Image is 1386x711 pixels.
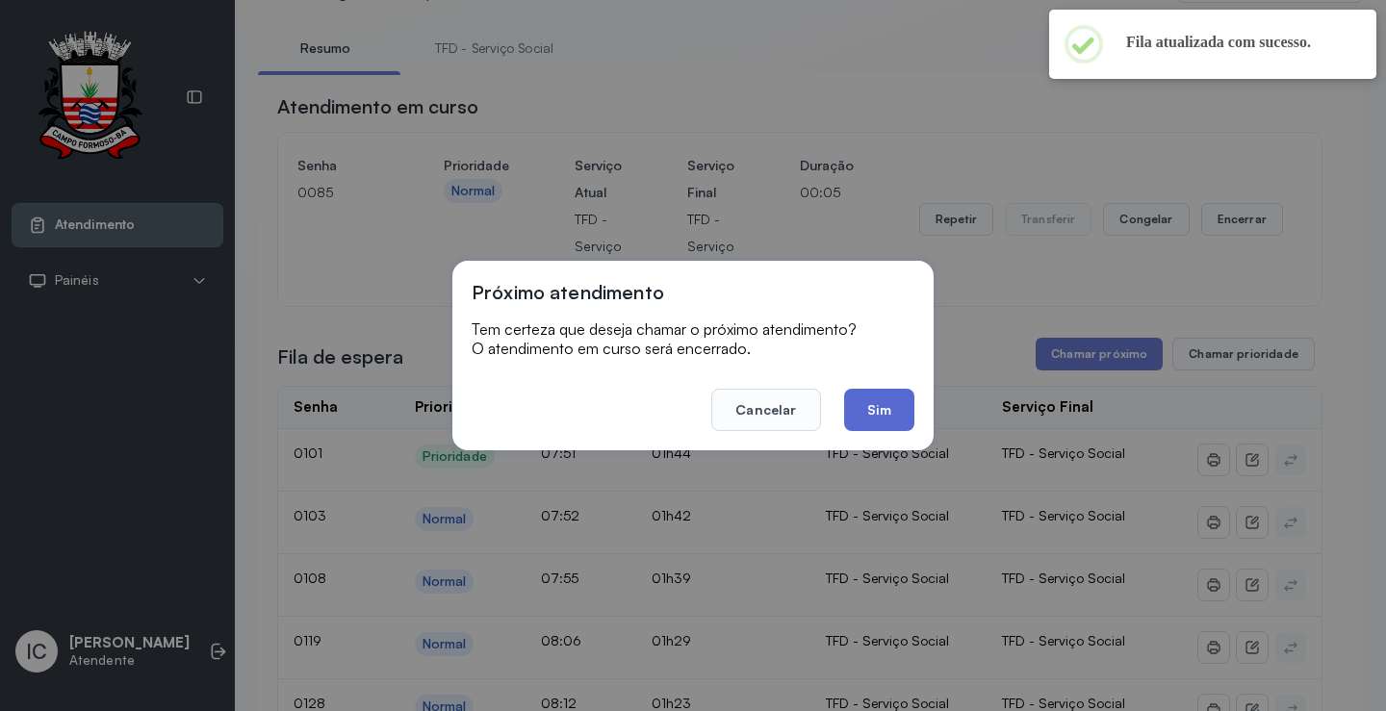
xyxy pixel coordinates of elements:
[472,339,914,358] p: O atendimento em curso será encerrado.
[472,319,914,339] p: Tem certeza que deseja chamar o próximo atendimento?
[844,389,914,431] button: Sim
[472,280,664,304] h3: Próximo atendimento
[711,389,820,431] button: Cancelar
[1126,33,1346,52] h2: Fila atualizada com sucesso.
